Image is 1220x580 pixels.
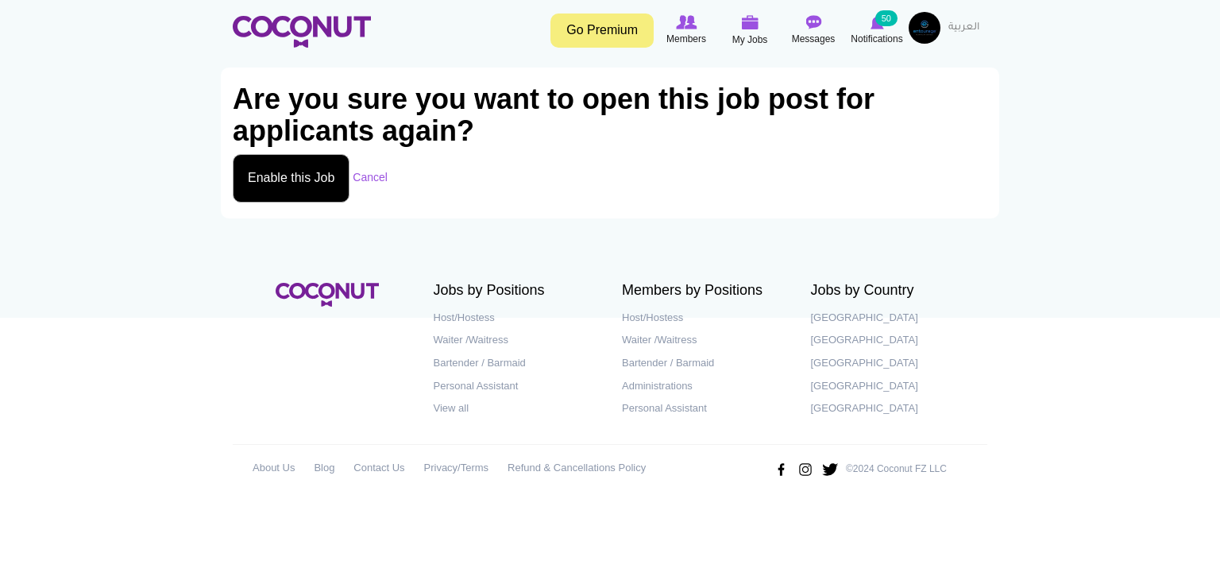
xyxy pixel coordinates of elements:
img: Home [233,16,371,48]
a: Host/Hostess [434,307,599,330]
img: Facebook [772,457,790,482]
small: 50 [875,10,898,26]
a: Go Premium [550,14,654,48]
h2: Members by Positions [622,283,787,299]
a: Bartender / Barmaid [434,352,599,375]
a: Contact Us [353,457,404,480]
span: Members [666,31,706,47]
a: Privacy/Terms [424,457,489,480]
a: [GEOGRAPHIC_DATA] [811,329,976,352]
button: Enable this Job [233,154,349,203]
h2: Jobs by Positions [434,283,599,299]
a: Host/Hostess [622,307,787,330]
p: ©2024 Coconut FZ LLC [846,462,947,476]
img: My Jobs [741,15,759,29]
a: [GEOGRAPHIC_DATA] [811,307,976,330]
a: About Us [253,457,295,480]
a: Cancel [353,171,388,184]
span: My Jobs [732,32,768,48]
a: Notifications Notifications 50 [845,12,909,48]
img: Messages [805,15,821,29]
a: [GEOGRAPHIC_DATA] [811,397,976,420]
a: Waiter /Waitress [622,329,787,352]
a: Administrations [622,375,787,398]
a: Personal Assistant [434,375,599,398]
a: View all [434,397,599,420]
a: Messages Messages [782,12,845,48]
a: Refund & Cancellations Policy [508,457,646,480]
a: Bartender / Barmaid [622,352,787,375]
h2: Jobs by Country [811,283,976,299]
span: Notifications [851,31,902,47]
img: Coconut [276,283,379,307]
a: [GEOGRAPHIC_DATA] [811,352,976,375]
span: Messages [792,31,836,47]
h1: Are you sure you want to open this job post for applicants again? [233,75,987,154]
a: Browse Members Members [654,12,718,48]
a: Blog [314,457,334,480]
a: Personal Assistant [622,397,787,420]
img: Notifications [871,15,884,29]
img: Browse Members [676,15,697,29]
img: Twitter [821,457,839,482]
a: My Jobs My Jobs [718,12,782,49]
a: العربية [940,12,987,44]
a: Waiter /Waitress [434,329,599,352]
a: [GEOGRAPHIC_DATA] [811,375,976,398]
img: Instagram [797,457,814,482]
